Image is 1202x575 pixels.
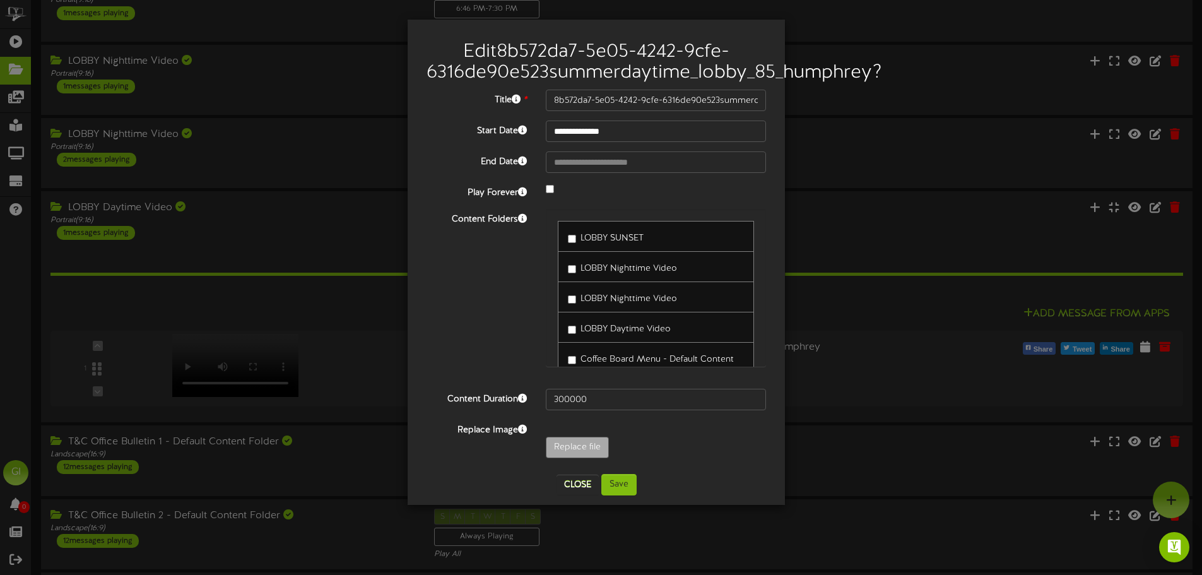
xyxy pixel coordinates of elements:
label: Content Duration [417,389,536,406]
h2: Edit 8b572da7-5e05-4242-9cfe-6316de90e523summerdaytime_lobby_85_humphrey ? [427,42,766,83]
label: Replace Image [417,420,536,437]
input: 15 [546,389,766,410]
span: LOBBY Daytime Video [580,324,671,334]
span: LOBBY Nighttime Video [580,294,677,304]
button: Close [557,475,599,495]
span: LOBBY SUNSET [580,234,644,243]
label: Play Forever [417,182,536,199]
label: Content Folders [417,209,536,226]
input: LOBBY SUNSET [568,235,576,243]
input: Title [546,90,766,111]
label: Title [417,90,536,107]
input: LOBBY Nighttime Video [568,295,576,304]
span: LOBBY Nighttime Video [580,264,677,273]
button: Save [601,474,637,495]
label: End Date [417,151,536,169]
span: Coffee Board Menu - Default Content Folder [580,355,734,377]
label: Start Date [417,121,536,138]
input: LOBBY Daytime Video [568,326,576,334]
input: Coffee Board Menu - Default Content Folder [568,356,576,364]
div: Open Intercom Messenger [1159,532,1189,562]
input: LOBBY Nighttime Video [568,265,576,273]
